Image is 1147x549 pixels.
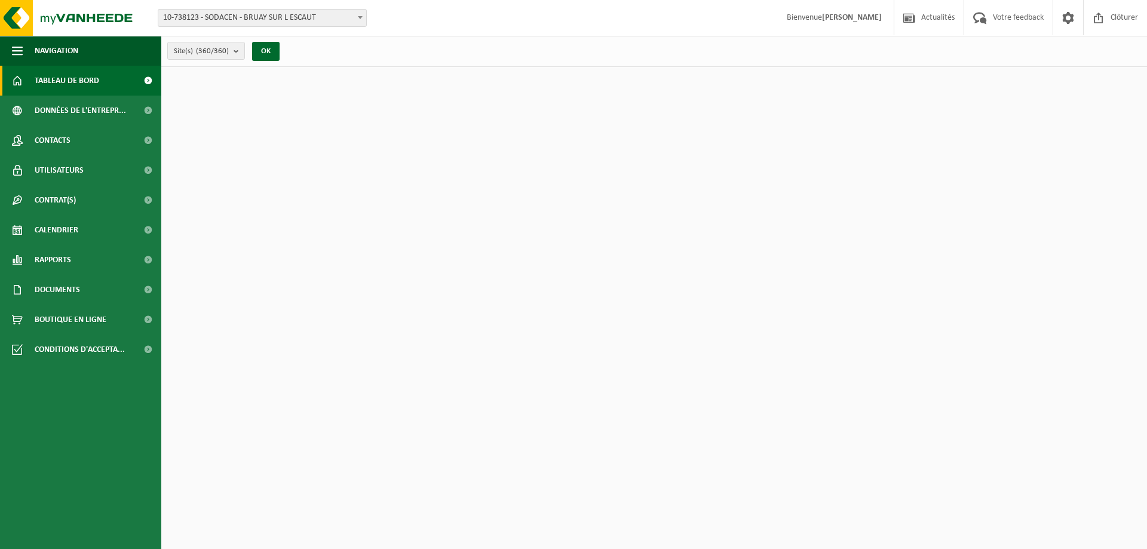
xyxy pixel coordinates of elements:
[822,13,882,22] strong: [PERSON_NAME]
[35,275,80,305] span: Documents
[35,305,106,335] span: Boutique en ligne
[158,10,366,26] span: 10-738123 - SODACEN - BRUAY SUR L ESCAUT
[35,96,126,125] span: Données de l'entrepr...
[35,125,70,155] span: Contacts
[35,36,78,66] span: Navigation
[252,42,280,61] button: OK
[174,42,229,60] span: Site(s)
[35,335,125,364] span: Conditions d'accepta...
[35,66,99,96] span: Tableau de bord
[35,185,76,215] span: Contrat(s)
[196,47,229,55] count: (360/360)
[35,155,84,185] span: Utilisateurs
[35,215,78,245] span: Calendrier
[158,9,367,27] span: 10-738123 - SODACEN - BRUAY SUR L ESCAUT
[35,245,71,275] span: Rapports
[167,42,245,60] button: Site(s)(360/360)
